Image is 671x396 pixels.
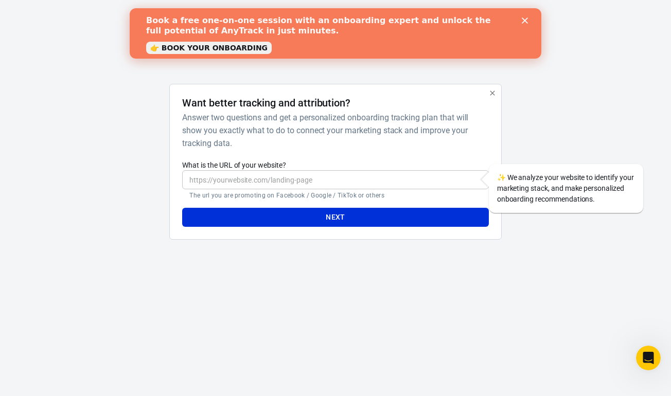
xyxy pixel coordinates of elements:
[392,9,402,15] div: Close
[78,16,593,34] div: AnyTrack
[182,97,350,109] h4: Want better tracking and attribution?
[130,8,541,59] iframe: Intercom live chat banner
[189,191,481,200] p: The url you are promoting on Facebook / Google / TikTok or others
[182,160,488,170] label: What is the URL of your website?
[636,346,661,370] iframe: Intercom live chat
[497,173,506,182] span: sparkles
[182,208,488,227] button: Next
[489,164,643,213] div: We analyze your website to identify your marketing stack, and make personalized onboarding recomm...
[182,111,484,150] h6: Answer two questions and get a personalized onboarding tracking plan that will show you exactly w...
[182,170,488,189] input: https://yourwebsite.com/landing-page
